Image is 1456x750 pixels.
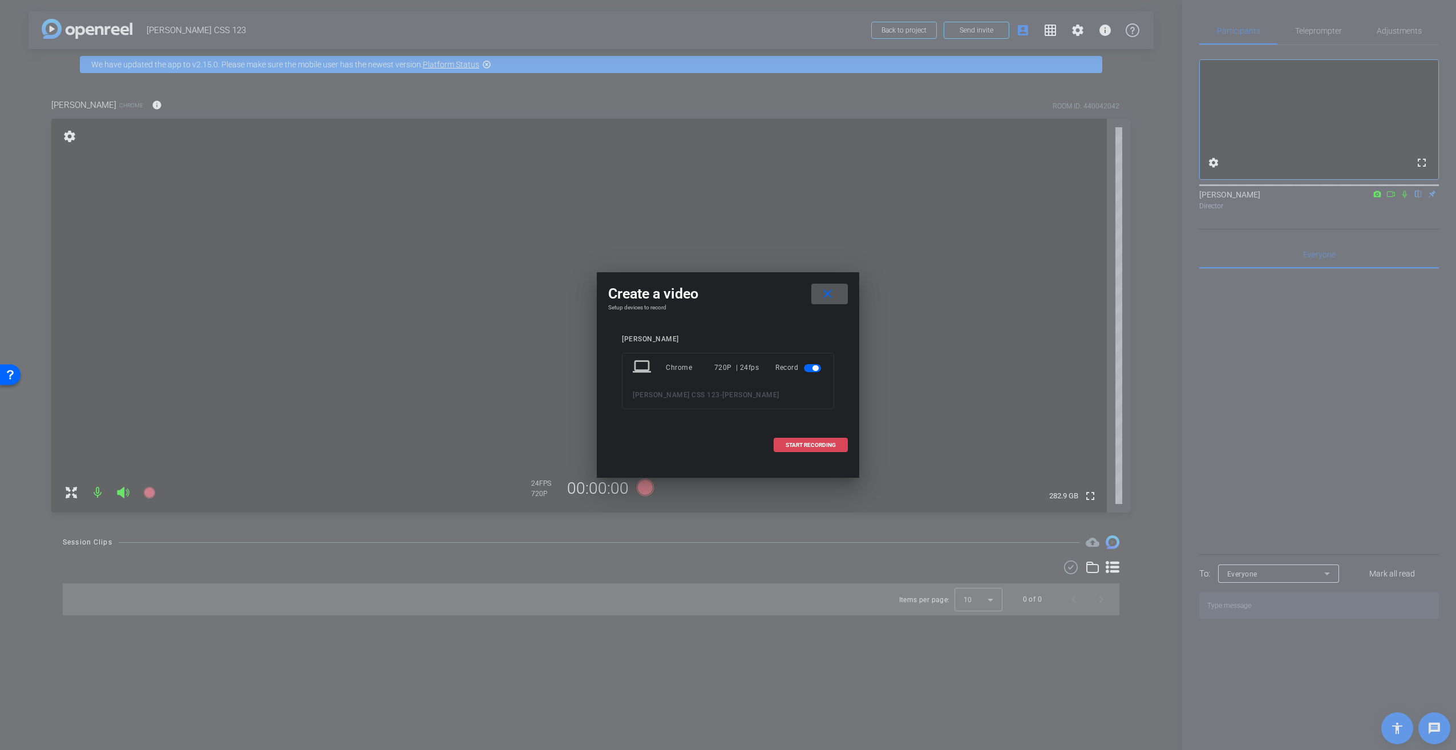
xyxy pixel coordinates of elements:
mat-icon: laptop [633,357,653,378]
div: [PERSON_NAME] [622,335,834,344]
span: START RECORDING [786,442,836,448]
span: - [720,391,723,399]
div: Chrome [666,357,714,378]
div: Record [775,357,823,378]
button: START RECORDING [774,438,848,452]
span: [PERSON_NAME] [722,391,779,399]
div: 720P | 24fps [714,357,759,378]
span: [PERSON_NAME] CSS 123 [633,391,720,399]
div: Create a video [608,284,848,304]
h4: Setup devices to record [608,304,848,311]
mat-icon: close [820,287,835,301]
